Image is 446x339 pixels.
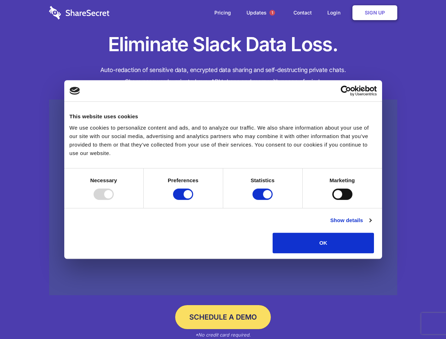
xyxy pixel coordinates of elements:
a: Login [320,2,351,24]
img: logo [70,87,80,95]
a: Schedule a Demo [175,305,271,329]
span: 1 [269,10,275,16]
a: Sign Up [352,5,397,20]
div: We use cookies to personalize content and ads, and to analyze our traffic. We also share informat... [70,124,377,157]
h4: Auto-redaction of sensitive data, encrypted data sharing and self-destructing private chats. Shar... [49,64,397,88]
a: Contact [286,2,319,24]
strong: Marketing [329,177,355,183]
h1: Eliminate Slack Data Loss. [49,32,397,57]
em: *No credit card required. [195,332,251,338]
strong: Preferences [168,177,198,183]
strong: Statistics [251,177,275,183]
a: Wistia video thumbnail [49,100,397,296]
img: logo-wordmark-white-trans-d4663122ce5f474addd5e946df7df03e33cb6a1c49d2221995e7729f52c070b2.svg [49,6,109,19]
div: This website uses cookies [70,112,377,121]
a: Show details [330,216,371,225]
a: Usercentrics Cookiebot - opens in a new window [315,85,377,96]
button: OK [273,233,374,253]
strong: Necessary [90,177,117,183]
a: Pricing [207,2,238,24]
